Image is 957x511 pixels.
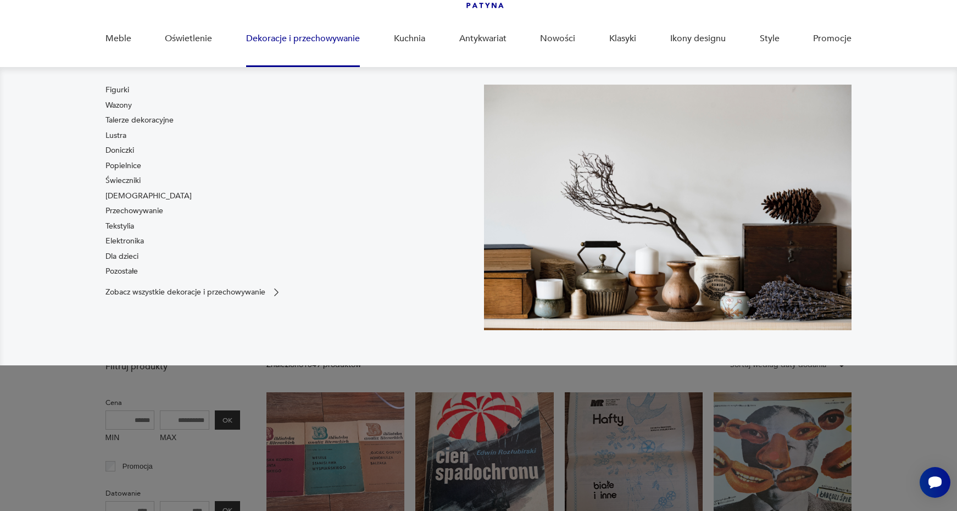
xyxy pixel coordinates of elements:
[459,18,507,60] a: Antykwariat
[165,18,212,60] a: Oświetlenie
[920,467,950,498] iframe: Smartsupp widget button
[246,18,360,60] a: Dekoracje i przechowywanie
[105,18,131,60] a: Meble
[105,145,134,156] a: Doniczki
[105,221,134,232] a: Tekstylia
[540,18,575,60] a: Nowości
[670,18,726,60] a: Ikony designu
[105,130,126,141] a: Lustra
[609,18,636,60] a: Klasyki
[105,100,132,111] a: Wazony
[105,115,174,126] a: Talerze dekoracyjne
[105,287,282,298] a: Zobacz wszystkie dekoracje i przechowywanie
[105,85,129,96] a: Figurki
[105,236,144,247] a: Elektronika
[105,160,141,171] a: Popielnice
[760,18,780,60] a: Style
[105,251,138,262] a: Dla dzieci
[394,18,425,60] a: Kuchnia
[813,18,852,60] a: Promocje
[105,191,192,202] a: [DEMOGRAPHIC_DATA]
[484,85,852,330] img: cfa44e985ea346226f89ee8969f25989.jpg
[105,205,163,216] a: Przechowywanie
[105,266,138,277] a: Pozostałe
[105,288,265,296] p: Zobacz wszystkie dekoracje i przechowywanie
[105,175,141,186] a: Świeczniki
